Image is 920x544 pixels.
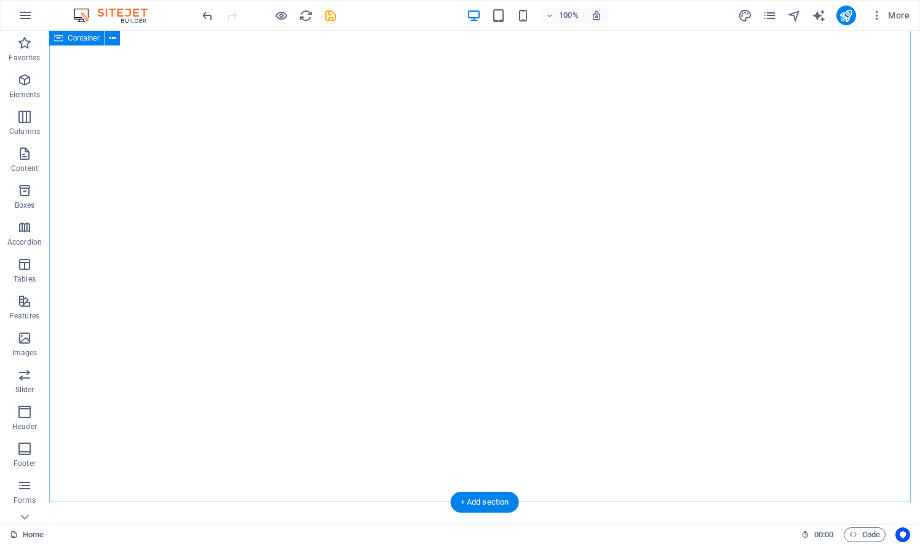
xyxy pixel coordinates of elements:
[15,385,34,395] p: Slider
[7,237,42,247] p: Accordion
[591,10,602,21] i: On resize automatically adjust zoom level to fit chosen device.
[323,9,338,23] i: Save (Ctrl+S)
[68,34,100,42] span: Container
[849,527,880,542] span: Code
[200,8,215,23] button: undo
[12,348,38,358] p: Images
[823,530,825,539] span: :
[895,527,910,542] button: Usercentrics
[787,9,801,23] i: Navigator
[71,8,163,23] img: Editor Logo
[9,90,41,100] p: Elements
[200,9,215,23] i: Undo: Change text (Ctrl+Z)
[738,9,752,23] i: Design (Ctrl+Alt+Y)
[14,495,36,505] p: Forms
[15,200,35,210] p: Boxes
[11,164,38,173] p: Content
[9,53,40,63] p: Favorites
[814,527,833,542] span: 00 00
[10,311,39,321] p: Features
[298,8,313,23] button: reload
[323,8,338,23] button: save
[559,8,579,23] h6: 100%
[844,527,886,542] button: Code
[14,274,36,284] p: Tables
[812,8,827,23] button: text_generator
[738,8,753,23] button: design
[836,6,856,25] button: publish
[299,9,313,23] i: Reload page
[763,9,777,23] i: Pages (Ctrl+Alt+S)
[274,8,288,23] button: Click here to leave preview mode and continue editing
[451,492,519,513] div: + Add section
[12,422,37,432] p: Header
[801,527,834,542] h6: Session time
[9,127,40,136] p: Columns
[763,8,777,23] button: pages
[866,6,914,25] button: More
[14,459,36,468] p: Footer
[10,527,44,542] a: Click to cancel selection. Double-click to open Pages
[871,9,910,22] span: More
[839,9,853,23] i: Publish
[541,8,584,23] button: 100%
[787,8,802,23] button: navigator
